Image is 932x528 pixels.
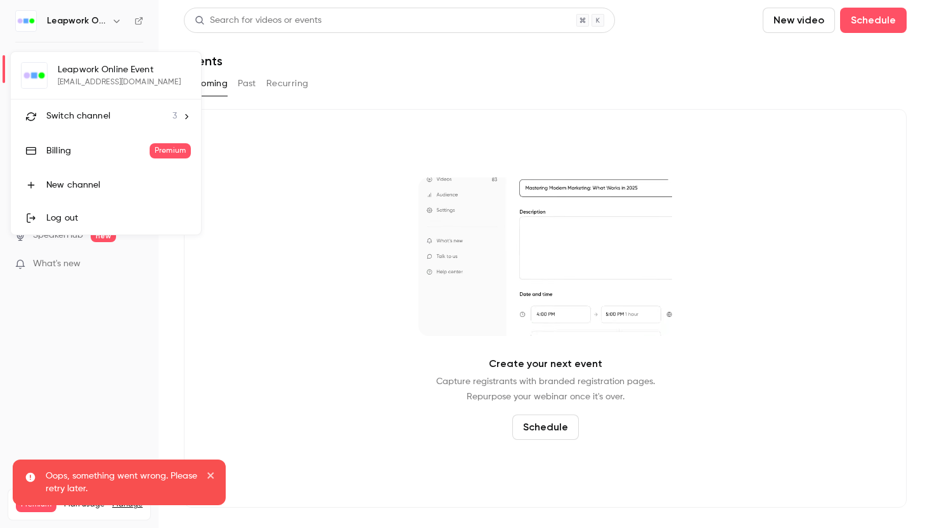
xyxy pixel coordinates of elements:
[46,470,198,495] p: Oops, something went wrong. Please retry later.
[207,470,216,485] button: close
[46,212,191,224] div: Log out
[172,110,177,123] span: 3
[150,143,191,158] span: Premium
[46,179,191,191] div: New channel
[46,110,110,123] span: Switch channel
[46,145,150,157] div: Billing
